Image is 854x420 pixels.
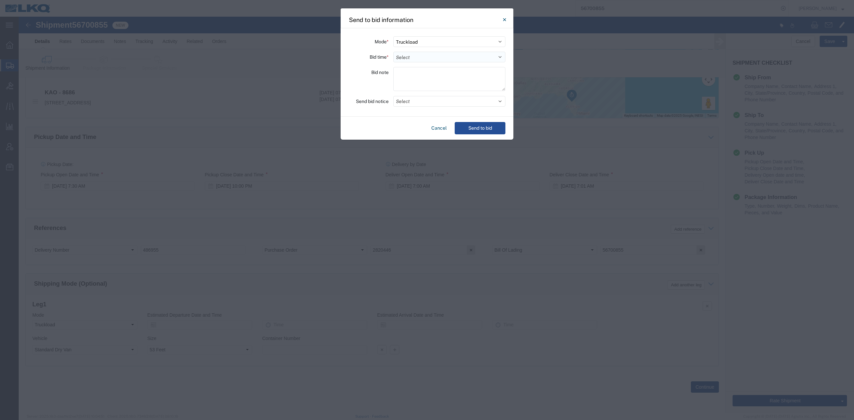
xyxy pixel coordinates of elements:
label: Mode [375,36,389,47]
label: Bid time [370,52,389,62]
label: Bid note [371,67,389,78]
button: Close [498,13,511,26]
button: Cancel [429,122,449,134]
h4: Send to bid information [349,15,413,24]
label: Send bid notice [356,96,389,107]
button: Select [393,96,505,107]
button: Send to bid [455,122,505,134]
